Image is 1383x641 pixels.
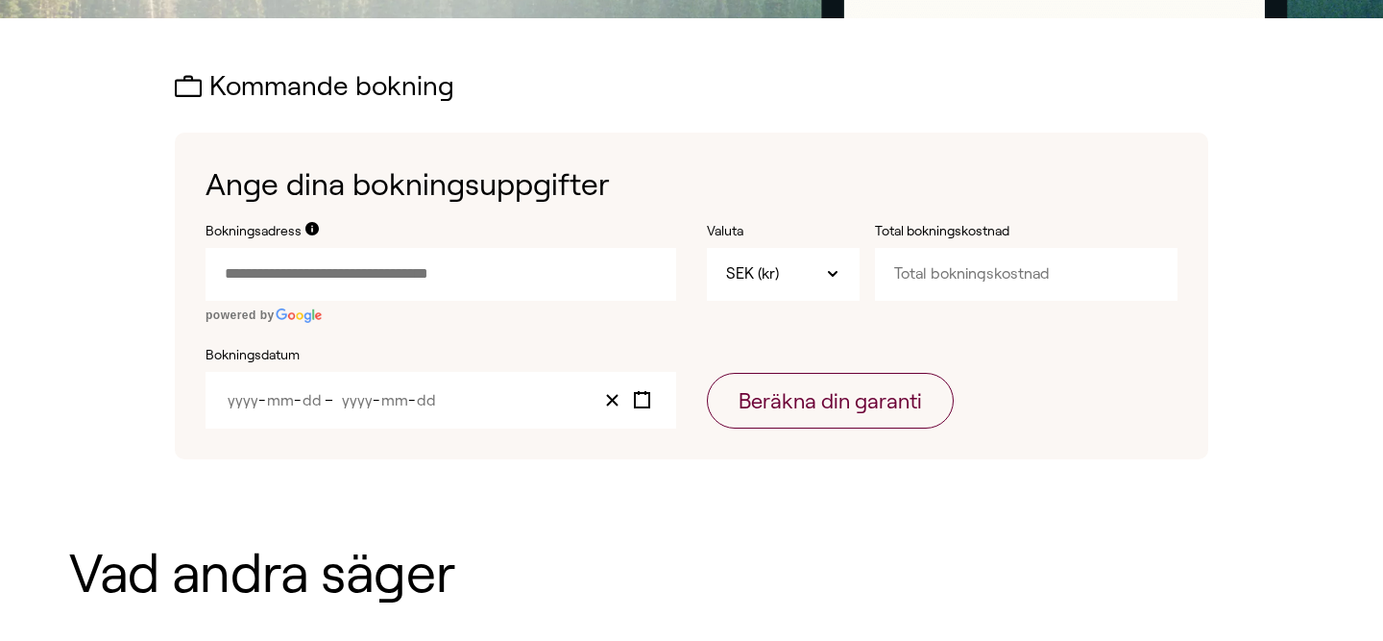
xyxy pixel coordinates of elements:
[597,387,627,413] button: Clear value
[875,248,1177,300] input: Total bokningskostnad
[206,346,676,365] label: Bokningsdatum
[341,392,373,408] input: Year
[325,392,339,408] span: –
[227,392,258,408] input: Year
[266,392,295,408] input: Month
[258,392,266,408] span: -
[206,163,1177,207] h1: Ange dina bokningsuppgifter
[69,544,1314,604] h1: Vad andra säger
[726,263,779,284] span: SEK (kr)
[206,308,275,322] span: powered by
[373,392,380,408] span: -
[275,308,323,323] img: Google logo
[302,392,323,408] input: Day
[875,222,1067,241] label: Total bokningskostnad
[206,222,302,241] label: Bokningsadress
[380,392,409,408] input: Month
[707,373,954,429] button: Beräkna din garanti
[294,392,302,408] span: -
[408,392,416,408] span: -
[707,222,860,241] label: Valuta
[175,72,1208,102] h2: Kommande bokning
[416,392,437,408] input: Day
[627,387,657,413] button: Toggle calendar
